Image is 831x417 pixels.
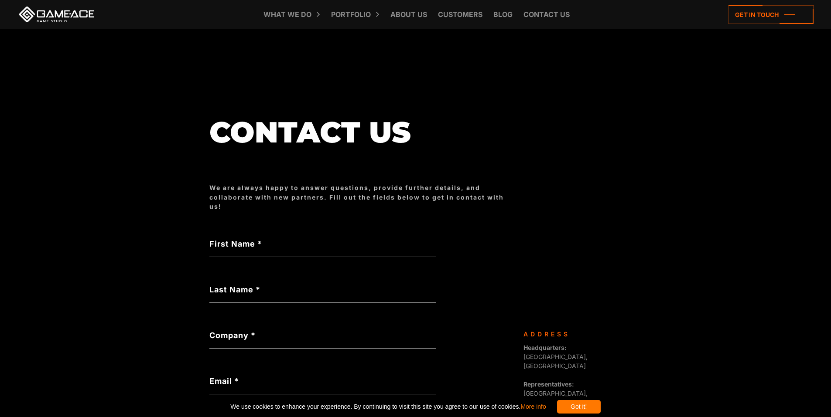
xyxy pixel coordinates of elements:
[523,329,615,339] div: Address
[209,183,515,211] div: We are always happy to answer questions, provide further details, and collaborate with new partne...
[520,403,546,410] a: More info
[209,116,515,148] h1: Contact us
[209,284,436,295] label: Last Name *
[523,344,567,351] strong: Headquarters:
[728,5,814,24] a: Get in touch
[209,375,436,387] label: Email *
[523,380,574,388] strong: Representatives:
[230,400,546,414] span: We use cookies to enhance your experience. By continuing to visit this site you agree to our use ...
[557,400,601,414] div: Got it!
[209,238,436,250] label: First Name *
[209,329,436,341] label: Company *
[523,344,588,370] span: [GEOGRAPHIC_DATA], [GEOGRAPHIC_DATA]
